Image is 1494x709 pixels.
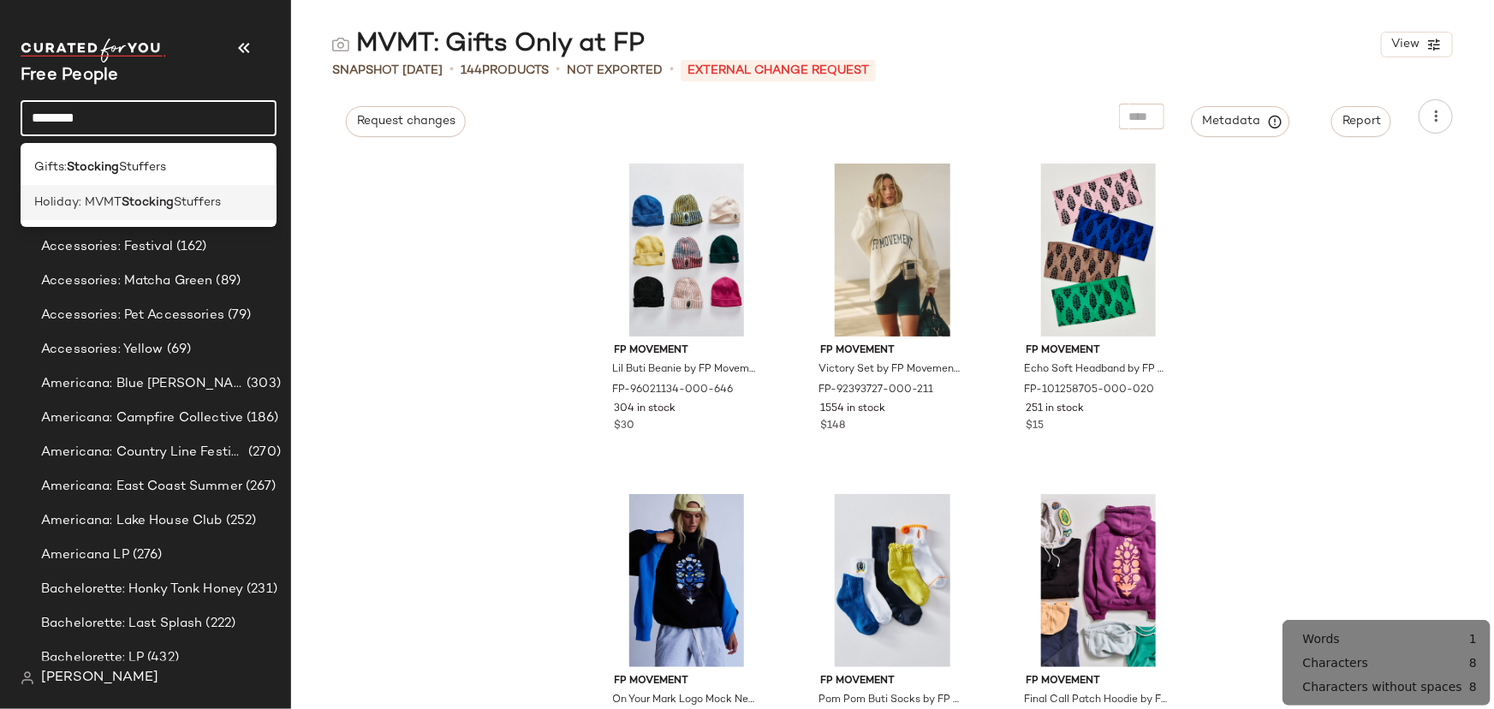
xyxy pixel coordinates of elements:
[681,60,876,81] p: External Change Request
[818,693,963,708] span: Pom Pom Buti Socks by FP Movement at Free People in [GEOGRAPHIC_DATA]
[601,164,773,337] img: 96021134_646_d
[41,614,203,634] span: Bachelorette: Last Splash
[34,194,122,212] span: Holiday: MVMT
[1027,402,1085,417] span: 251 in stock
[613,383,734,398] span: FP-96021134-000-646
[1342,115,1381,128] span: Report
[41,408,243,428] span: Americana: Campfire Collective
[21,39,166,63] img: cfy_white_logo.C9jOOHJF.svg
[1013,494,1185,667] img: 101324754_018_0
[1025,693,1170,708] span: Final Call Patch Hoodie by FP Movement at Free People in Black, Size: L
[164,340,192,360] span: (69)
[1027,343,1171,359] span: FP Movement
[173,237,207,257] span: (162)
[243,580,277,599] span: (231)
[670,60,674,80] span: •
[119,158,166,176] span: Stuffers
[332,62,443,80] span: Snapshot [DATE]
[820,343,965,359] span: FP Movement
[613,693,758,708] span: On Your Mark Logo Mock Neck Pullover by FP Movement at Free People in Black, Size: L
[223,511,257,531] span: (252)
[41,511,223,531] span: Americana: Lake House Club
[818,362,963,378] span: Victory Set by FP Movement at Free People in White, Size: XS
[1381,32,1453,57] button: View
[567,62,663,80] span: Not Exported
[174,194,221,212] span: Stuffers
[41,648,144,668] span: Bachelorette: LP
[129,545,163,565] span: (276)
[556,60,560,80] span: •
[122,194,174,212] b: Stocking
[41,545,129,565] span: Americana LP
[224,306,252,325] span: (79)
[242,477,277,497] span: (267)
[332,27,645,62] div: MVMT: Gifts Only at FP
[807,164,979,337] img: 92393727_211_a
[245,443,281,462] span: (270)
[356,115,455,128] span: Request changes
[144,648,179,668] span: (432)
[613,362,758,378] span: Lil Buti Beanie by FP Movement at Free People
[615,343,759,359] span: FP Movement
[601,494,773,667] img: 102032984_001_a
[1027,674,1171,689] span: FP Movement
[41,580,243,599] span: Bachelorette: Honky Tonk Honey
[1331,106,1391,137] button: Report
[820,402,885,417] span: 1554 in stock
[1025,362,1170,378] span: Echo Soft Headband by FP Movement at Free People in [GEOGRAPHIC_DATA]
[34,158,67,176] span: Gifts:
[1390,38,1420,51] span: View
[807,494,979,667] img: 100426303_084_c
[243,408,278,428] span: (186)
[820,674,965,689] span: FP Movement
[203,614,236,634] span: (222)
[615,674,759,689] span: FP Movement
[41,443,245,462] span: Americana: Country Line Festival
[1025,383,1155,398] span: FP-101258705-000-020
[243,374,281,394] span: (303)
[21,671,34,685] img: svg%3e
[41,340,164,360] span: Accessories: Yellow
[67,158,119,176] b: Stocking
[332,36,349,53] img: svg%3e
[21,67,119,85] span: Current Company Name
[615,402,676,417] span: 304 in stock
[1192,106,1290,137] button: Metadata
[1013,164,1185,337] img: 101258705_020_0
[41,668,158,688] span: [PERSON_NAME]
[818,383,933,398] span: FP-92393727-000-211
[615,419,635,434] span: $30
[461,64,482,77] span: 144
[1202,114,1280,129] span: Metadata
[213,271,241,291] span: (89)
[449,60,454,80] span: •
[1027,419,1045,434] span: $15
[41,306,224,325] span: Accessories: Pet Accessories
[41,477,242,497] span: Americana: East Coast Summer
[41,271,213,291] span: Accessories: Matcha Green
[346,106,466,137] button: Request changes
[41,374,243,394] span: Americana: Blue [PERSON_NAME] Baby
[461,62,549,80] div: Products
[41,237,173,257] span: Accessories: Festival
[820,419,845,434] span: $148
